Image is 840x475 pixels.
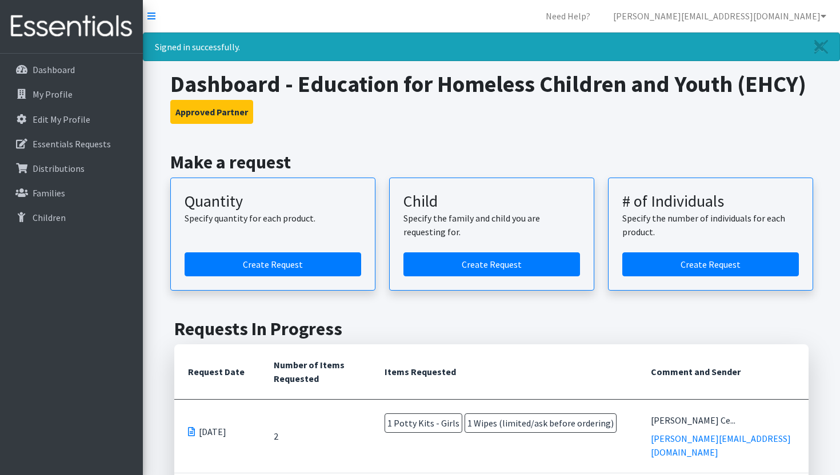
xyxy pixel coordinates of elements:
[33,138,111,150] p: Essentials Requests
[651,433,791,458] a: [PERSON_NAME][EMAIL_ADDRESS][DOMAIN_NAME]
[33,212,66,223] p: Children
[5,58,138,81] a: Dashboard
[5,83,138,106] a: My Profile
[199,425,226,438] span: [DATE]
[5,157,138,180] a: Distributions
[174,344,260,400] th: Request Date
[33,187,65,199] p: Families
[5,206,138,229] a: Children
[170,70,813,98] h1: Dashboard - Education for Homeless Children and Youth (EHCY)
[174,318,809,340] h2: Requests In Progress
[5,182,138,204] a: Families
[33,163,85,174] p: Distributions
[260,344,371,400] th: Number of Items Requested
[185,252,361,276] a: Create a request by quantity
[622,192,799,211] h3: # of Individuals
[371,344,637,400] th: Items Requested
[604,5,835,27] a: [PERSON_NAME][EMAIL_ADDRESS][DOMAIN_NAME]
[33,88,73,100] p: My Profile
[185,192,361,211] h3: Quantity
[170,100,253,124] button: Approved Partner
[803,33,839,61] a: Close
[260,400,371,473] td: 2
[143,33,840,61] div: Signed in successfully.
[33,64,75,75] p: Dashboard
[637,344,809,400] th: Comment and Sender
[622,211,799,239] p: Specify the number of individuals for each product.
[5,7,138,46] img: HumanEssentials
[5,108,138,131] a: Edit My Profile
[465,413,617,433] span: 1 Wipes (limited/ask before ordering)
[5,132,138,155] a: Essentials Requests
[185,211,361,225] p: Specify quantity for each product.
[651,413,795,427] div: [PERSON_NAME] Ce...
[403,211,580,239] p: Specify the family and child you are requesting for.
[33,114,90,125] p: Edit My Profile
[403,252,580,276] a: Create a request for a child or family
[170,151,813,173] h2: Make a request
[385,413,462,433] span: 1 Potty Kits - Girls
[622,252,799,276] a: Create a request by number of individuals
[537,5,599,27] a: Need Help?
[403,192,580,211] h3: Child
